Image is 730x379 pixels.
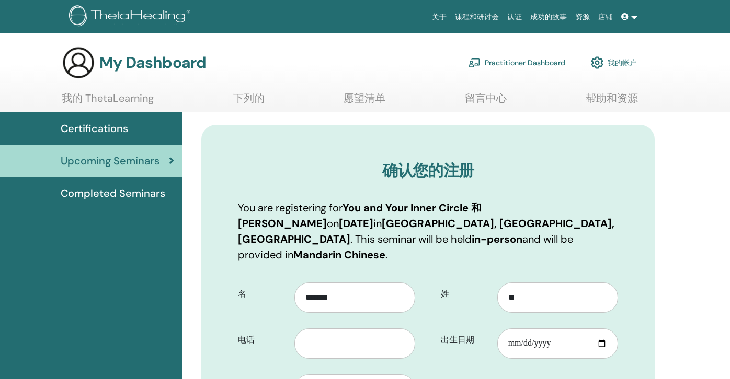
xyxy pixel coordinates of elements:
img: chalkboard-teacher.svg [468,58,481,67]
label: 姓 [433,284,497,304]
label: 电话 [230,330,294,350]
a: 关于 [428,7,451,27]
b: Mandarin Chinese [293,248,385,262]
a: 店铺 [594,7,617,27]
a: 留言中心 [465,92,507,112]
span: Upcoming Seminars [61,153,159,169]
b: You and Your Inner Circle 和 [PERSON_NAME] [238,201,482,230]
b: [DATE] [339,217,373,230]
a: 资源 [571,7,594,27]
a: 下列的 [233,92,265,112]
img: cog.svg [591,54,603,72]
p: You are registering for on in . This seminar will be held and will be provided in . [238,200,618,263]
h3: 确认您的注册 [238,161,618,180]
label: 名 [230,284,294,304]
b: [GEOGRAPHIC_DATA], [GEOGRAPHIC_DATA], [GEOGRAPHIC_DATA] [238,217,614,246]
a: 愿望清单 [344,92,385,112]
a: 课程和研讨会 [451,7,503,27]
img: generic-user-icon.jpg [62,46,95,79]
a: 帮助和资源 [586,92,638,112]
h3: My Dashboard [99,53,206,72]
a: 认证 [503,7,526,27]
a: 我的 ThetaLearning [62,92,154,112]
a: Practitioner Dashboard [468,51,565,74]
b: in-person [472,232,522,246]
span: Certifications [61,121,128,136]
a: 成功的故事 [526,7,571,27]
span: Completed Seminars [61,185,165,201]
a: 我的帐户 [591,51,637,74]
label: 出生日期 [433,330,497,350]
img: logo.png [69,5,194,29]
